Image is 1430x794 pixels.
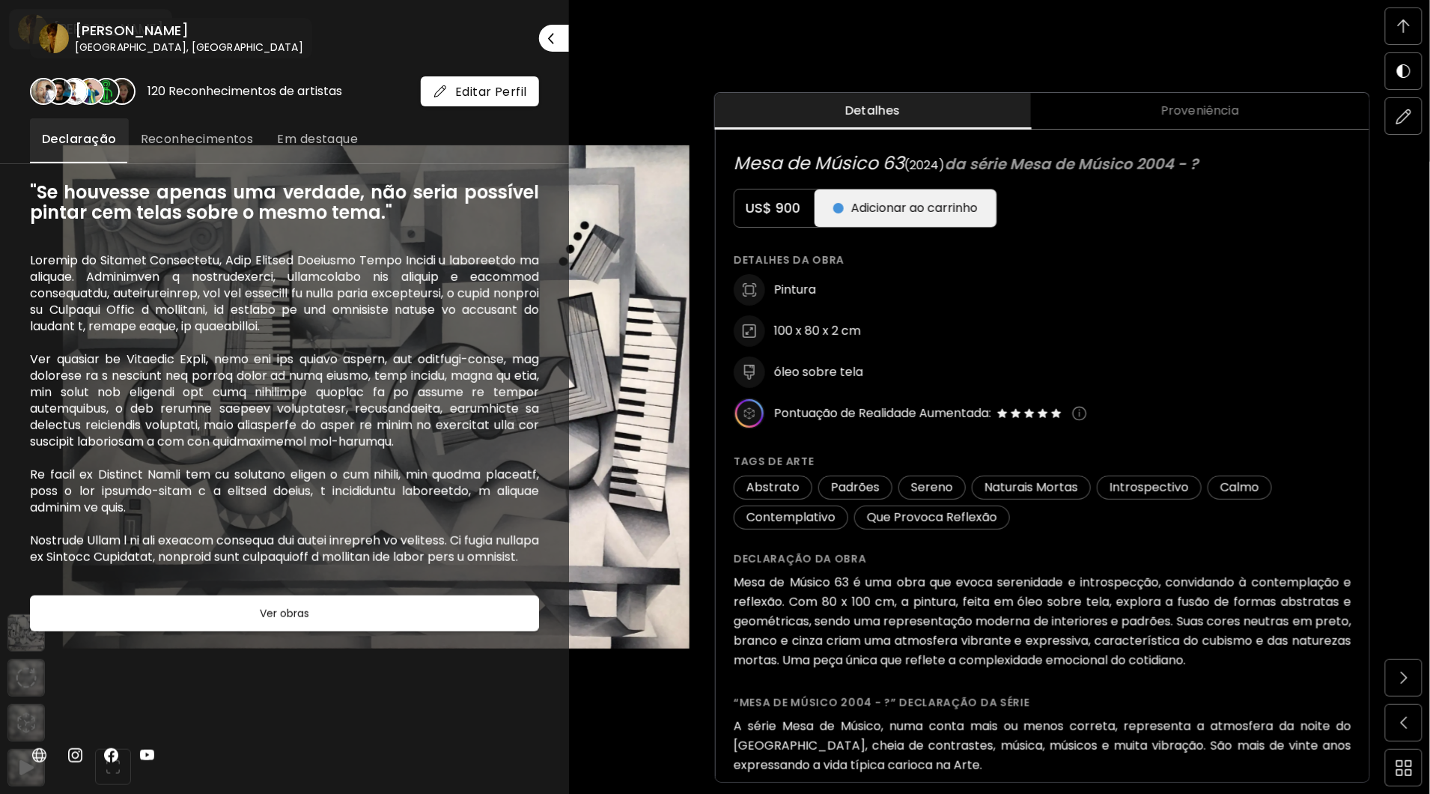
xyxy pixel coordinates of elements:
h6: [PERSON_NAME] [75,22,303,40]
span: Reconhecimentos [141,130,254,148]
img: instagram [66,746,84,764]
img: youtube [138,746,156,764]
h6: Loremip do Sitamet Consectetu, Adip Elitsed Doeiusmo Tempo Incidi u laboreetdo ma aliquae. Admini... [30,252,539,566]
h6: [GEOGRAPHIC_DATA], [GEOGRAPHIC_DATA] [75,40,303,55]
div: 120 Reconhecimentos de artistas [147,83,342,100]
h6: Ver obras [260,604,309,622]
span: Declaração [42,130,117,148]
img: personalWebsite [30,746,48,764]
img: facebook [102,746,120,764]
span: Editar Perfil [433,84,527,100]
button: mailEditar Perfil [421,76,539,106]
img: mail [433,84,448,99]
span: Em destaque [277,130,358,148]
button: Ver obras [30,595,539,631]
h6: "Se houvesse apenas uma verdade, não seria possível pintar cem telas sobre o mesmo tema." [30,182,539,222]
